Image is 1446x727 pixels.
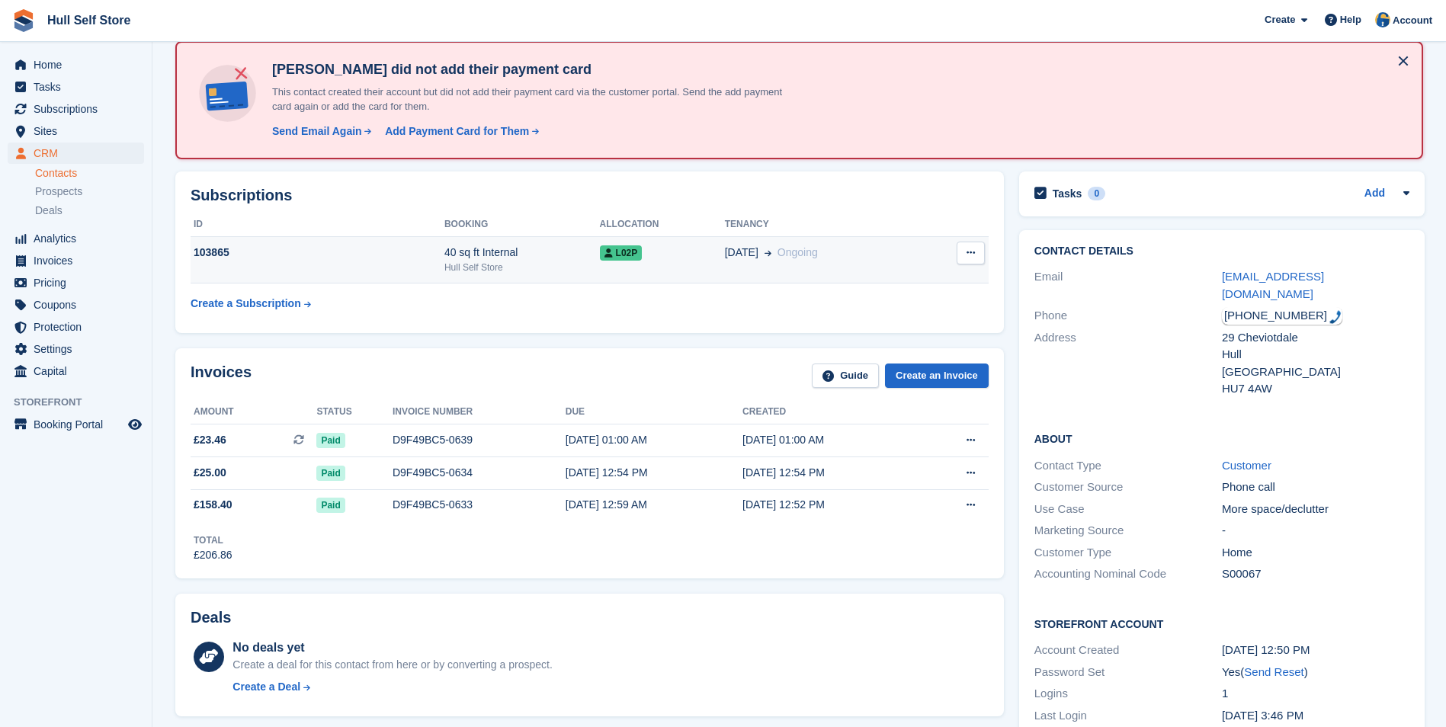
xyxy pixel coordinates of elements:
[34,250,125,271] span: Invoices
[1034,565,1222,583] div: Accounting Nominal Code
[1222,479,1409,496] div: Phone call
[1222,565,1409,583] div: S00067
[34,120,125,142] span: Sites
[742,497,919,513] div: [DATE] 12:52 PM
[1034,616,1409,631] h2: Storefront Account
[393,465,566,481] div: D9F49BC5-0634
[266,61,800,78] h4: [PERSON_NAME] did not add their payment card
[41,8,136,33] a: Hull Self Store
[1222,380,1409,398] div: HU7 4AW
[1222,307,1342,325] div: Call: +447774018949
[444,261,600,274] div: Hull Self Store
[316,400,393,424] th: Status
[194,533,232,547] div: Total
[194,547,232,563] div: £206.86
[8,414,144,435] a: menu
[566,400,742,424] th: Due
[195,61,260,126] img: no-card-linked-e7822e413c904bf8b177c4d89f31251c4716f9871600ec3ca5bfc59e148c83f4.svg
[1034,501,1222,518] div: Use Case
[1222,544,1409,562] div: Home
[34,414,125,435] span: Booking Portal
[885,363,989,389] a: Create an Invoice
[191,213,444,237] th: ID
[1034,245,1409,258] h2: Contact Details
[1034,544,1222,562] div: Customer Type
[232,639,552,657] div: No deals yet
[191,609,231,626] h2: Deals
[1222,459,1271,472] a: Customer
[266,85,800,114] p: This contact created their account but did not add their payment card via the customer portal. Se...
[1240,665,1307,678] span: ( )
[1034,642,1222,659] div: Account Created
[812,363,879,389] a: Guide
[566,432,742,448] div: [DATE] 01:00 AM
[1088,187,1105,200] div: 0
[35,184,144,200] a: Prospects
[316,498,345,513] span: Paid
[742,400,919,424] th: Created
[272,123,362,139] div: Send Email Again
[1222,522,1409,540] div: -
[194,497,232,513] span: £158.40
[444,245,600,261] div: 40 sq ft Internal
[8,76,144,98] a: menu
[191,245,444,261] div: 103865
[1034,329,1222,398] div: Address
[191,296,301,312] div: Create a Subscription
[8,338,144,360] a: menu
[8,272,144,293] a: menu
[444,213,600,237] th: Booking
[1222,346,1409,363] div: Hull
[725,245,758,261] span: [DATE]
[742,432,919,448] div: [DATE] 01:00 AM
[34,360,125,382] span: Capital
[8,360,144,382] a: menu
[1244,665,1303,678] a: Send Reset
[778,246,818,258] span: Ongoing
[600,213,725,237] th: Allocation
[316,466,345,481] span: Paid
[35,203,144,219] a: Deals
[126,415,144,434] a: Preview store
[316,433,345,448] span: Paid
[1393,13,1432,28] span: Account
[1034,431,1409,446] h2: About
[8,54,144,75] a: menu
[191,363,252,389] h2: Invoices
[1034,664,1222,681] div: Password Set
[35,203,63,218] span: Deals
[8,250,144,271] a: menu
[8,98,144,120] a: menu
[8,294,144,315] a: menu
[14,395,152,410] span: Storefront
[34,143,125,164] span: CRM
[191,187,989,204] h2: Subscriptions
[1222,664,1409,681] div: Yes
[1364,185,1385,203] a: Add
[191,290,311,318] a: Create a Subscription
[1034,268,1222,303] div: Email
[34,76,125,98] span: Tasks
[566,497,742,513] div: [DATE] 12:59 AM
[8,228,144,249] a: menu
[1034,522,1222,540] div: Marketing Source
[34,316,125,338] span: Protection
[34,272,125,293] span: Pricing
[379,123,540,139] a: Add Payment Card for Them
[1222,642,1409,659] div: [DATE] 12:50 PM
[566,465,742,481] div: [DATE] 12:54 PM
[385,123,529,139] div: Add Payment Card for Them
[34,228,125,249] span: Analytics
[34,338,125,360] span: Settings
[1222,270,1324,300] a: [EMAIL_ADDRESS][DOMAIN_NAME]
[35,184,82,199] span: Prospects
[1034,685,1222,703] div: Logins
[742,465,919,481] div: [DATE] 12:54 PM
[8,143,144,164] a: menu
[393,400,566,424] th: Invoice number
[1375,12,1390,27] img: Hull Self Store
[8,316,144,338] a: menu
[1034,307,1222,325] div: Phone
[1222,685,1409,703] div: 1
[34,54,125,75] span: Home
